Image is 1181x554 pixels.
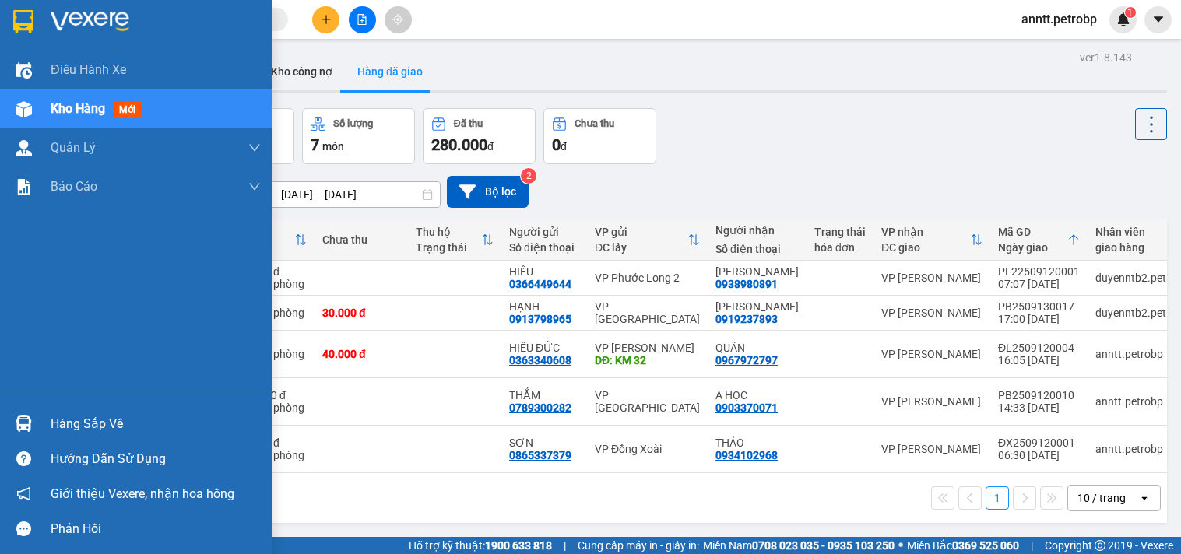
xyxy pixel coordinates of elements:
[409,537,552,554] span: Hỗ trợ kỹ thuật:
[881,307,982,319] div: VP [PERSON_NAME]
[552,135,561,154] span: 0
[1116,12,1130,26] img: icon-new-feature
[16,101,32,117] img: warehouse-icon
[509,265,579,278] div: HIẾU
[1031,537,1033,554] span: |
[814,226,866,238] div: Trạng thái
[312,6,339,33] button: plus
[16,451,31,466] span: question-circle
[881,348,982,360] div: VP [PERSON_NAME]
[998,265,1080,278] div: PL22509120001
[509,354,571,366] div: 0363340608
[51,101,105,116] span: Kho hàng
[595,272,700,284] div: VP Phước Long 2
[595,226,687,238] div: VP gửi
[509,278,571,290] div: 0366449644
[509,313,571,325] div: 0913798965
[509,449,571,461] div: 0865337379
[998,401,1080,414] div: 14:33 [DATE]
[416,226,481,238] div: Thu hộ
[392,14,403,25] span: aim
[322,233,400,246] div: Chưa thu
[715,354,778,366] div: 0967972797
[715,300,799,313] div: BẢO PHƯƠNG
[16,486,31,501] span: notification
[349,6,376,33] button: file-add
[485,539,552,552] strong: 1900 633 818
[575,118,614,129] div: Chưa thu
[423,108,536,164] button: Đã thu280.000đ
[51,447,261,471] div: Hướng dẫn sử dụng
[1077,490,1126,506] div: 10 / trang
[998,354,1080,366] div: 16:05 [DATE]
[248,181,261,193] span: down
[998,226,1067,238] div: Mã GD
[454,118,483,129] div: Đã thu
[814,241,866,254] div: hóa đơn
[447,176,529,208] button: Bộ lọc
[416,241,481,254] div: Trạng thái
[16,62,32,79] img: warehouse-icon
[595,241,687,254] div: ĐC lấy
[703,537,895,554] span: Miền Nam
[1144,6,1172,33] button: caret-down
[595,342,700,354] div: VP [PERSON_NAME]
[302,108,415,164] button: Số lượng7món
[873,219,990,261] th: Toggle SortBy
[990,219,1088,261] th: Toggle SortBy
[715,437,799,449] div: THẢO
[521,168,536,184] sup: 2
[543,108,656,164] button: Chưa thu0đ
[881,443,982,455] div: VP [PERSON_NAME]
[715,265,799,278] div: KIM
[51,412,261,436] div: Hàng sắp về
[509,342,579,354] div: HIẾU ĐỨC
[587,219,708,261] th: Toggle SortBy
[509,241,579,254] div: Số điện thoại
[998,278,1080,290] div: 07:07 [DATE]
[270,182,440,207] input: Select a date range.
[715,389,799,401] div: A HỌC
[487,140,494,153] span: đ
[998,437,1080,449] div: ĐX2509120001
[408,219,501,261] th: Toggle SortBy
[431,135,487,154] span: 280.000
[1127,7,1133,18] span: 1
[564,537,566,554] span: |
[1151,12,1165,26] span: caret-down
[881,395,982,408] div: VP [PERSON_NAME]
[578,537,699,554] span: Cung cấp máy in - giấy in:
[998,313,1080,325] div: 17:00 [DATE]
[715,342,799,354] div: QUÂN
[881,226,970,238] div: VP nhận
[509,300,579,313] div: HẠNH
[998,389,1080,401] div: PB2509120010
[16,179,32,195] img: solution-icon
[986,486,1009,510] button: 1
[952,539,1019,552] strong: 0369 525 060
[715,278,778,290] div: 0938980891
[509,437,579,449] div: SƠN
[51,177,97,196] span: Báo cáo
[1138,492,1151,504] svg: open
[258,53,345,90] button: Kho công nợ
[898,542,903,549] span: ⚪️
[595,354,700,366] div: DĐ: KM 32
[509,389,579,401] div: THẮM
[561,140,567,153] span: đ
[385,6,412,33] button: aim
[595,389,700,414] div: VP [GEOGRAPHIC_DATA]
[595,443,700,455] div: VP Đồng Xoài
[881,241,970,254] div: ĐC giao
[907,537,1019,554] span: Miền Bắc
[51,60,126,79] span: Điều hành xe
[311,135,319,154] span: 7
[345,53,435,90] button: Hàng đã giao
[715,224,799,237] div: Người nhận
[595,300,700,325] div: VP [GEOGRAPHIC_DATA]
[881,272,982,284] div: VP [PERSON_NAME]
[1095,540,1105,551] span: copyright
[715,449,778,461] div: 0934102968
[998,300,1080,313] div: PB2509130017
[16,140,32,156] img: warehouse-icon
